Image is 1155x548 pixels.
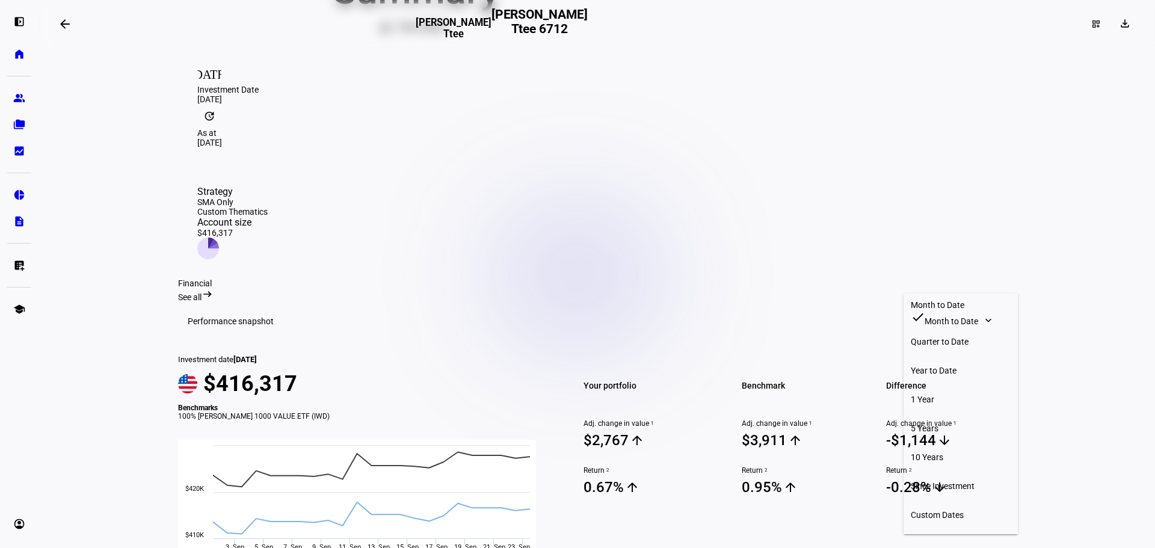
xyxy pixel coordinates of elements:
div: 1 Year [911,395,1011,404]
mat-icon: check [911,310,925,324]
div: Quarter to Date [911,337,1011,346]
div: Month to Date [911,300,1011,310]
div: Custom Dates [911,510,1011,520]
div: 5 Years [911,423,1011,433]
div: 10 Years [911,452,1011,462]
div: Since Investment [911,481,1011,491]
div: Year to Date [911,366,1011,375]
